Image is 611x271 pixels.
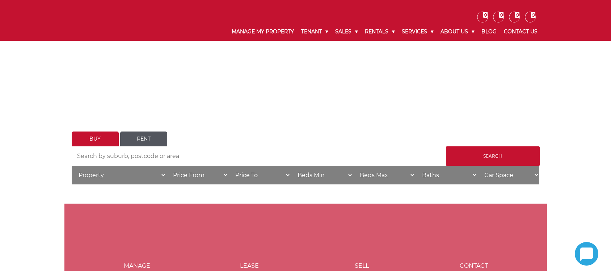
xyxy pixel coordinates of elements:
[361,22,398,41] a: Rentals
[72,132,119,146] a: Buy
[332,22,361,41] a: Sales
[500,22,541,41] a: Contact Us
[228,22,298,41] a: Manage My Property
[228,214,271,258] img: Lease my property
[72,100,540,113] h1: LET'S FIND YOUR HOME
[115,214,159,258] img: Manage my Property
[70,11,139,30] img: Noonan Real Estate Agency
[72,146,446,166] input: Search by suburb, postcode or area
[340,214,383,258] img: Sell my property
[120,132,167,146] a: Rent
[298,22,332,41] a: Tenant
[452,214,496,258] img: ICONS
[478,22,500,41] a: Blog
[446,146,540,166] input: Search
[398,22,437,41] a: Services
[437,22,478,41] a: About Us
